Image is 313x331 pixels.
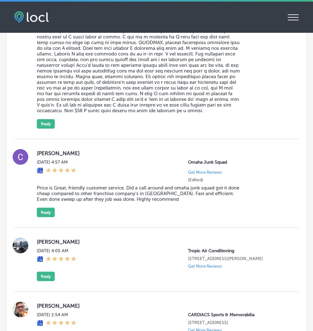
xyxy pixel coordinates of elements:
label: (Edited) [188,177,203,183]
label: [PERSON_NAME] [37,303,289,309]
label: [PERSON_NAME] [37,239,289,245]
p: Get More Reviews [188,170,222,175]
button: Reply [37,272,55,281]
blockquote: Price is Great, friendly customer service. Did a call around and omaha junk squad got it done che... [37,185,240,202]
p: 133 West Ave [188,320,289,325]
button: Reply [37,119,55,129]
p: Tropic Air Conditioning [188,248,289,253]
div: 5 Stars [46,320,77,327]
p: 1342 whitfield ave [188,256,289,261]
p: Omaha Junk Squad [188,160,289,165]
div: 5 Stars [46,256,77,263]
p: Get More Reviews [188,264,222,269]
label: [DATE] 2:54 AM [37,312,77,317]
label: [PERSON_NAME] [37,150,289,156]
label: [DATE] 4:05 AM [37,248,77,253]
p: CARDIACS Sports & Memorabilia [188,312,289,317]
div: 5 Stars [46,167,77,174]
button: Reply [37,208,55,217]
img: fda3e92497d09a02dc62c9cd864e3231.png [14,11,49,23]
label: [DATE] 4:57 AM [37,160,77,165]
